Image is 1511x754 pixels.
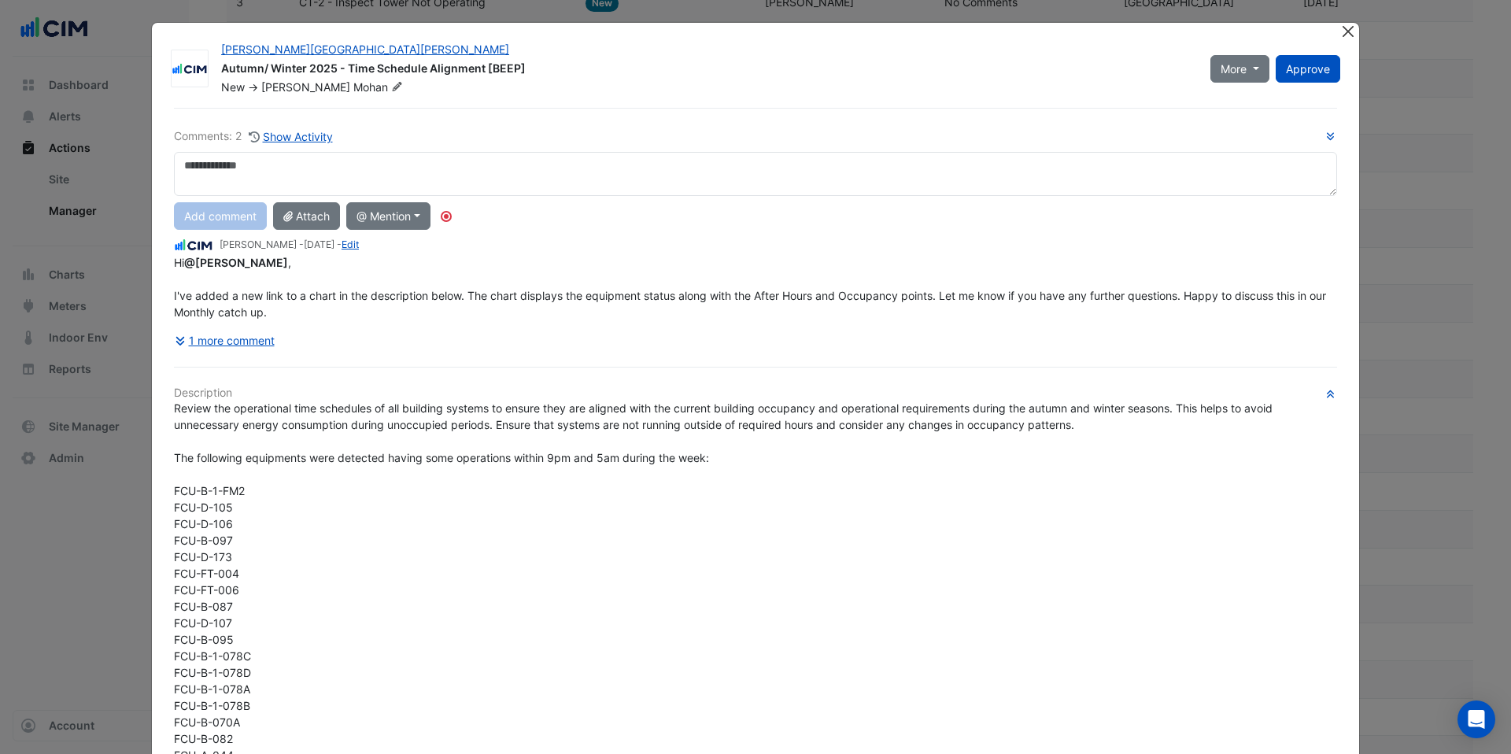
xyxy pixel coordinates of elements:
[184,256,288,269] span: stewart.lindon@honeywell.com [Honeywell]
[172,61,208,77] img: CIM
[174,386,1337,400] h6: Description
[1276,55,1340,83] button: Approve
[248,128,334,146] button: Show Activity
[174,237,213,254] img: CIM
[304,238,334,250] span: 2025-07-28 16:03:18
[353,79,406,95] span: Mohan
[1286,62,1330,76] span: Approve
[1221,61,1247,77] span: More
[174,256,1329,319] span: Hi , I've added a new link to a chart in the description below. The chart displays the equipment ...
[261,80,350,94] span: [PERSON_NAME]
[439,209,453,224] div: Tooltip anchor
[174,128,334,146] div: Comments: 2
[1457,700,1495,738] div: Open Intercom Messenger
[221,43,509,56] a: [PERSON_NAME][GEOGRAPHIC_DATA][PERSON_NAME]
[1339,23,1356,39] button: Close
[221,61,1191,79] div: Autumn/ Winter 2025 - Time Schedule Alignment [BEEP]
[220,238,359,252] small: [PERSON_NAME] - -
[248,80,258,94] span: ->
[221,80,245,94] span: New
[342,238,359,250] a: Edit
[346,202,430,230] button: @ Mention
[174,327,275,354] button: 1 more comment
[1210,55,1269,83] button: More
[273,202,340,230] button: Attach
